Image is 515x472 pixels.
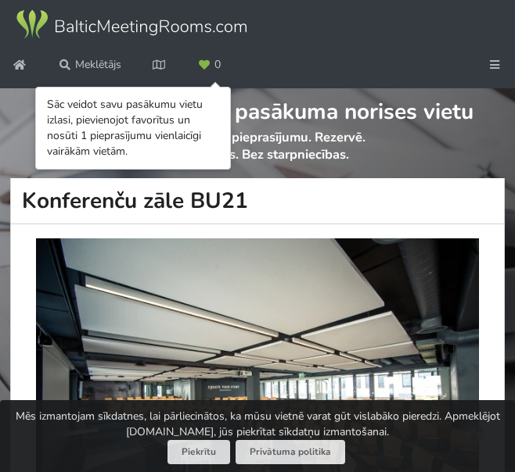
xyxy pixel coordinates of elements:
[49,51,132,79] a: Meklētājs
[10,178,505,224] h1: Konferenču zāle BU21
[214,59,221,70] span: 0
[11,129,504,177] p: Atlasi. Nosūti pieprasījumu. Rezervē. Bez maksas. Bez starpniecības.
[11,88,504,126] h1: Atrodi savu ideālo pasākuma norises vietu
[236,440,345,464] a: Privātuma politika
[14,9,249,41] img: Baltic Meeting Rooms
[167,440,230,464] button: Piekrītu
[47,97,219,159] div: Sāc veidot savu pasākumu vietu izlasi, pievienojot favorītus un nosūti 1 pieprasījumu vienlaicīgi...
